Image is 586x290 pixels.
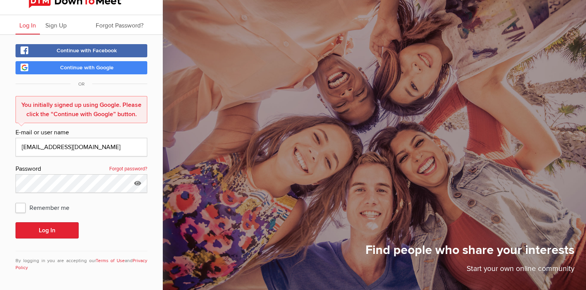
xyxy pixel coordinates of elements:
a: Forgot password? [109,164,147,174]
span: Sign Up [45,22,67,29]
span: Forgot Password? [96,22,143,29]
p: Start your own online community [365,263,574,278]
span: OR [71,81,92,87]
a: Sign Up [41,15,71,34]
a: Forgot Password? [92,15,147,34]
a: Terms of Use [96,258,125,264]
span: Log In [19,22,36,29]
h1: Find people who share your interests [365,242,574,263]
div: Password [16,164,147,174]
input: Email@address.com [16,138,147,156]
div: You initially signed up using Google. Please click the “Continue with Google” button. [16,96,147,123]
a: Continue with Facebook [16,44,147,57]
div: E-mail or user name [16,128,147,138]
span: Continue with Google [60,64,114,71]
a: Log In [16,15,40,34]
button: Log In [16,222,79,239]
a: Continue with Google [16,61,147,74]
span: Continue with Facebook [57,47,117,54]
div: By logging in you are accepting our and [16,251,147,271]
span: Remember me [16,201,77,214]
